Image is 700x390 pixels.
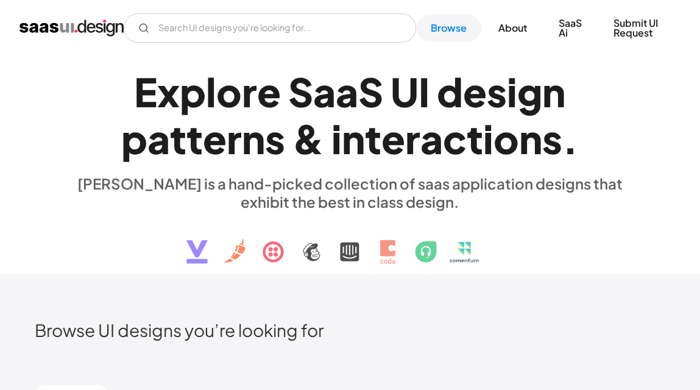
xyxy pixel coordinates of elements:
a: Browse [416,15,481,41]
div: e [463,68,487,115]
div: t [365,115,381,162]
div: t [170,115,186,162]
a: home [19,18,124,38]
div: a [313,68,336,115]
div: a [336,68,358,115]
div: E [134,68,157,115]
div: o [493,115,519,162]
div: n [342,115,365,162]
div: r [405,115,420,162]
input: Search UI designs you're looking for... [124,13,416,43]
div: t [467,115,483,162]
div: i [331,115,342,162]
a: SaaS Ai [544,10,596,46]
div: t [186,115,203,162]
div: c [443,115,467,162]
div: p [180,68,206,115]
div: r [242,68,257,115]
div: i [483,115,493,162]
div: I [419,68,430,115]
div: S [358,68,383,115]
h1: Explore SaaS UI design patterns & interactions. [69,68,630,162]
div: x [157,68,180,115]
div: d [437,68,463,115]
div: s [487,68,507,115]
div: s [265,115,285,162]
div: g [517,68,542,115]
div: n [542,68,565,115]
div: i [507,68,517,115]
img: text, icon, saas logo [165,211,534,274]
div: U [391,68,419,115]
a: About [484,15,542,41]
div: n [242,115,265,162]
div: a [147,115,170,162]
div: n [519,115,542,162]
div: e [257,68,281,115]
div: r [227,115,242,162]
div: l [206,68,216,115]
div: . [562,115,578,162]
div: s [542,115,562,162]
form: Email Form [124,13,416,43]
div: e [203,115,227,162]
div: p [121,115,147,162]
div: & [292,115,324,162]
div: a [420,115,443,162]
div: e [381,115,405,162]
h2: Browse UI designs you’re looking for [35,319,665,341]
div: o [216,68,242,115]
div: [PERSON_NAME] is a hand-picked collection of saas application designs that exhibit the best in cl... [69,174,630,211]
div: S [288,68,313,115]
a: Submit UI Request [599,10,681,46]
